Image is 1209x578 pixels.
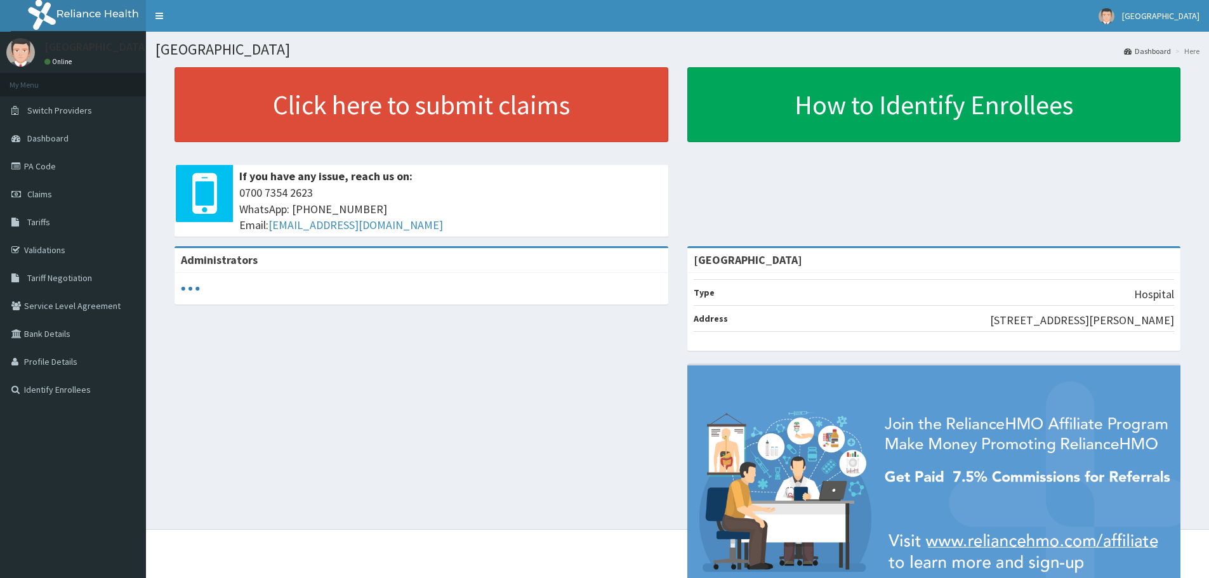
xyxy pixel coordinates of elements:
[239,169,413,183] b: If you have any issue, reach us on:
[27,188,52,200] span: Claims
[694,253,802,267] strong: [GEOGRAPHIC_DATA]
[1124,46,1171,56] a: Dashboard
[181,279,200,298] svg: audio-loading
[6,38,35,67] img: User Image
[155,41,1199,58] h1: [GEOGRAPHIC_DATA]
[1099,8,1114,24] img: User Image
[27,216,50,228] span: Tariffs
[27,133,69,144] span: Dashboard
[1134,286,1174,303] p: Hospital
[1172,46,1199,56] li: Here
[990,312,1174,329] p: [STREET_ADDRESS][PERSON_NAME]
[239,185,662,233] span: 0700 7354 2623 WhatsApp: [PHONE_NUMBER] Email:
[1122,10,1199,22] span: [GEOGRAPHIC_DATA]
[694,313,728,324] b: Address
[694,287,715,298] b: Type
[44,57,75,66] a: Online
[27,272,92,284] span: Tariff Negotiation
[27,105,92,116] span: Switch Providers
[175,67,668,142] a: Click here to submit claims
[268,218,443,232] a: [EMAIL_ADDRESS][DOMAIN_NAME]
[181,253,258,267] b: Administrators
[687,67,1181,142] a: How to Identify Enrollees
[44,41,149,53] p: [GEOGRAPHIC_DATA]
